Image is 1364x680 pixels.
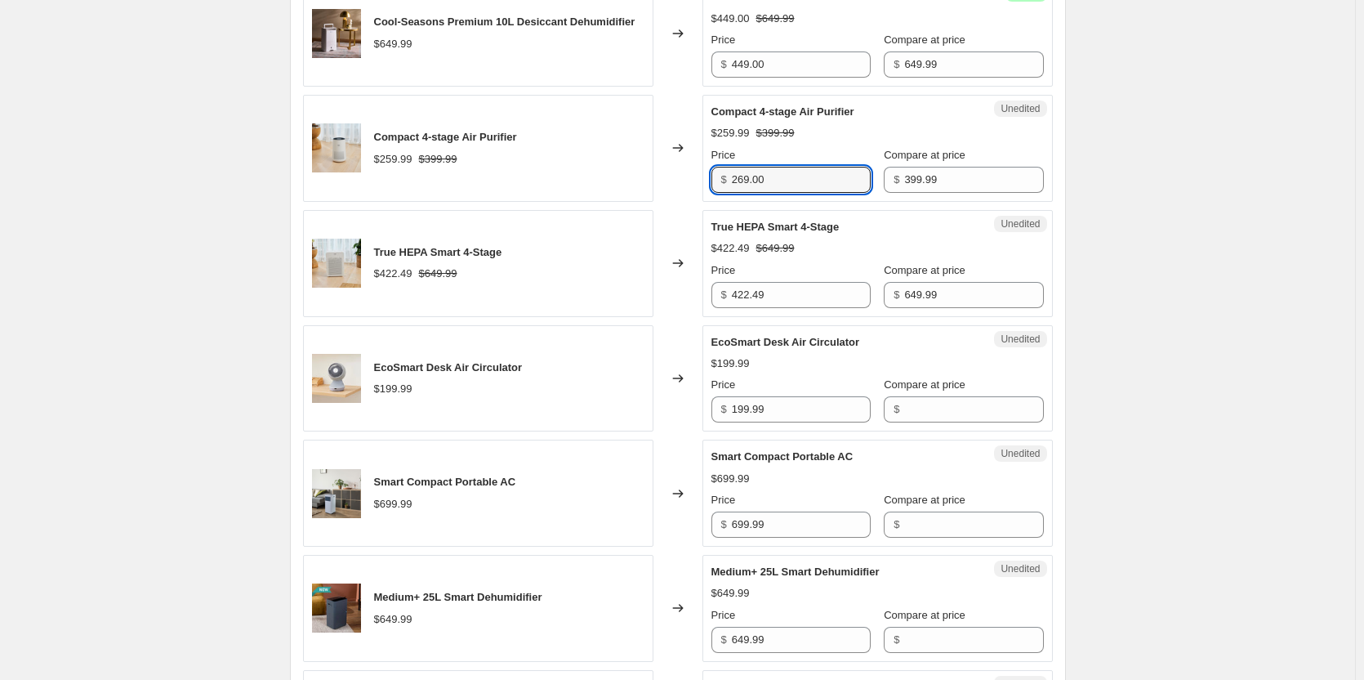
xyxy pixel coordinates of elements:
div: $199.99 [711,356,750,372]
div: $422.49 [711,240,750,257]
img: Untitleddesign_92_80x.png [312,123,361,172]
div: $422.49 [374,266,412,282]
span: Unedited [1001,447,1040,460]
div: $259.99 [711,125,750,141]
strike: $649.99 [419,266,457,282]
span: $ [894,633,899,646]
div: $649.99 [711,585,750,602]
span: EcoSmart Desk Air Circulator [711,336,860,348]
span: True HEPA Smart 4-Stage [374,246,502,258]
span: $ [721,58,727,70]
span: $ [721,403,727,415]
strike: $399.99 [756,125,795,141]
span: Price [711,264,736,276]
span: Unedited [1001,333,1040,346]
span: Compare at price [884,609,965,621]
div: $699.99 [711,471,750,487]
span: Medium+ 25L Smart Dehumidifier [711,566,880,578]
span: $ [894,403,899,415]
span: Compact 4-stage Air Purifier [711,105,854,118]
span: Smart Compact Portable AC [374,476,516,488]
span: Unedited [1001,102,1040,115]
span: Compare at price [884,149,965,161]
div: $699.99 [374,496,412,512]
span: $ [721,173,727,186]
span: $ [894,518,899,530]
span: Unedited [1001,217,1040,230]
span: Price [711,378,736,391]
span: Cool-Seasons Premium 10L Desiccant Dehumidifier [374,16,635,28]
div: $259.99 [374,151,412,168]
span: $ [721,633,727,646]
span: Compare at price [884,34,965,46]
span: Medium+ 25L Smart Dehumidifier [374,591,542,603]
div: $649.99 [374,611,412,628]
span: $ [721,289,727,301]
span: $ [721,518,727,530]
img: ACD225LIFESTYLE12000X2000_80x.webp [312,584,361,633]
span: Compact 4-stage Air Purifier [374,131,517,143]
span: EcoSmart Desk Air Circulator [374,361,523,374]
span: Compare at price [884,378,965,391]
strike: $649.99 [756,11,795,27]
span: Price [711,494,736,506]
span: Price [711,609,736,621]
span: $ [894,173,899,186]
img: 15_80x.webp [312,354,361,403]
img: Untitleddesign-2025-01-23T102603.924_80x.png [312,469,361,518]
strike: $649.99 [756,240,795,257]
strike: $399.99 [419,151,457,168]
span: Compare at price [884,264,965,276]
span: True HEPA Smart 4-Stage [711,221,840,233]
div: $649.99 [374,36,412,52]
span: Price [711,149,736,161]
span: Compare at price [884,494,965,506]
div: $199.99 [374,381,412,397]
span: Unedited [1001,562,1040,575]
div: $449.00 [711,11,750,27]
span: Smart Compact Portable AC [711,450,854,463]
img: 2024_09_10-Goldair-DAY1SET2-AUSCLIMATEAIRPURIFIERC545_NEWCOSTCOAU_-1_Square_80x.jpg [312,239,361,288]
span: $ [894,289,899,301]
img: Ausclimate-SHOT16-01-1x1_80x.jpg [312,9,361,58]
span: Price [711,34,736,46]
span: $ [894,58,899,70]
